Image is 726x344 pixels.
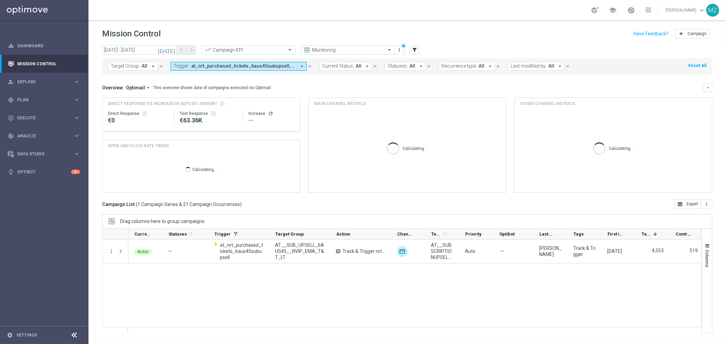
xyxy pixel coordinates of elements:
[8,133,74,139] div: Analyze
[71,170,80,174] div: 4
[8,37,80,55] div: Dashboard
[111,63,140,69] span: Target Group:
[191,63,296,69] span: at_nrt_purchased_tickets_6aus45subupsell at_nrt_purchased_tickets_seg
[268,111,273,116] button: refresh
[301,45,395,55] ng-select: Monitoring
[8,133,14,139] i: track_changes
[108,101,217,107] span: Direct Response VS Increase In Deposit Amount
[8,151,74,157] div: Data Studio
[8,97,14,103] i: gps_fixed
[304,47,310,53] i: preview
[7,79,80,85] button: person_search Explore keyboard_arrow_right
[8,163,80,181] div: Optibot
[678,31,684,36] i: add
[248,111,294,116] div: Increase
[372,63,378,70] button: close
[8,115,74,121] div: Execute
[17,80,74,84] span: Explore
[704,83,712,92] button: keyboard_arrow_down
[17,98,74,102] span: Plan
[356,63,361,69] span: All
[607,248,622,254] div: 12 Aug 2025, Tuesday
[401,44,406,48] div: There are unsaved changes
[189,48,194,52] i: arrow_forward
[8,169,14,175] i: lightbulb
[201,45,295,55] ng-select: Campaign KPI
[126,85,145,91] span: Optimail
[187,230,193,238] span: Calculate column
[150,63,156,69] i: arrow_drop_down
[706,4,719,17] div: MZ
[102,45,177,55] input: Select date range
[674,200,701,209] button: open_in_browser Export
[565,63,571,70] button: close
[431,231,441,237] span: Templates
[557,63,563,69] i: arrow_drop_down
[426,63,432,70] button: close
[397,246,408,257] div: Optimail
[128,240,704,263] div: Press SPACE to select this row.
[704,202,709,207] i: more_vert
[136,201,138,207] span: (
[177,45,187,55] button: arrow_back
[412,47,418,53] i: filter_alt
[565,64,570,69] i: close
[8,79,14,85] i: person_search
[574,231,584,237] span: Tags
[675,29,710,38] button: add Campaign
[17,163,71,181] a: Optibot
[319,62,372,71] button: Current Status: All arrow_drop_down
[17,55,80,73] a: Mission Control
[674,201,712,207] multiple-options-button: Export to CSV
[487,63,493,69] i: arrow_drop_down
[8,79,74,85] div: Explore
[520,101,575,107] h4: Other channel metrics
[17,116,74,120] span: Execute
[275,242,324,260] span: AT__SUB_UPSELL_6AUS45__NVIP_EMA_T&T_LT
[108,143,169,149] h4: OPEN AND CLICK RATE TREND
[120,219,205,224] span: Drag columns here to group campaigns
[16,333,37,337] a: Settings
[138,250,148,254] span: Active
[153,85,271,91] div: This overview shows data of campaigns executed via Optimail
[108,116,168,124] div: €0
[418,63,424,69] i: arrow_drop_down
[8,115,14,121] i: play_circle_outline
[157,45,177,55] button: [DATE]
[426,64,431,69] i: close
[385,62,426,71] button: Statuses: All arrow_drop_down
[74,151,80,157] i: keyboard_arrow_right
[7,97,80,103] div: gps_fixed Plan keyboard_arrow_right
[7,133,80,139] div: track_changes Analyze keyboard_arrow_right
[7,169,80,175] div: lightbulb Optibot 4
[7,151,80,157] button: Data Studio keyboard_arrow_right
[373,64,377,69] i: close
[168,231,187,237] span: Statuses
[336,249,340,253] span: A
[609,6,616,14] span: school
[314,101,366,107] h4: Main channel metrics
[688,31,707,36] span: Campaign
[705,250,710,267] span: Columns
[299,63,305,69] i: arrow_drop_down
[465,248,475,254] span: Auto
[307,63,313,70] button: close
[158,47,176,53] i: [DATE]
[403,145,427,151] p: Calculating...
[652,247,664,254] label: 4,553
[409,63,415,69] span: All
[706,85,710,90] i: keyboard_arrow_down
[322,63,354,69] span: Current Status:
[665,5,706,15] a: [PERSON_NAME]keyboard_arrow_down
[248,116,294,124] div: --
[642,231,650,237] span: Targeted Customers
[171,62,307,71] button: Trigger: at_nrt_purchased_tickets_6aus45subupsell, at_nrt_purchased_tickets_seg arrow_drop_down
[102,85,124,91] h3: Overview:
[397,231,414,237] span: Channel
[108,248,114,254] button: more_vert
[240,201,242,207] span: )
[397,47,402,53] i: more_vert
[8,97,74,103] div: Plan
